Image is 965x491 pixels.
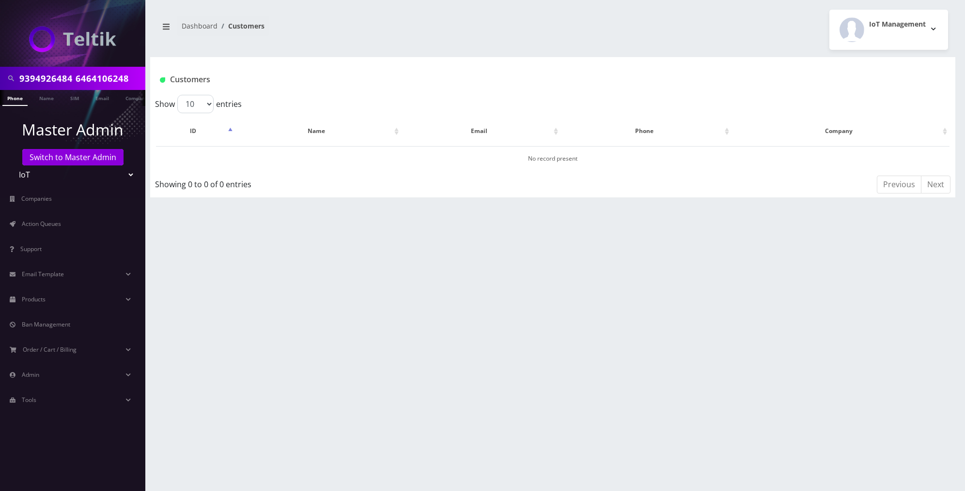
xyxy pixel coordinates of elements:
li: Customers [218,21,265,31]
span: Tools [22,396,36,404]
a: SIM [65,90,84,105]
th: Name: activate to sort column ascending [236,117,401,145]
button: IoT Management [829,10,948,50]
a: Switch to Master Admin [22,149,124,165]
span: Order / Cart / Billing [23,345,77,354]
input: Search in Company [19,69,143,88]
nav: breadcrumb [157,16,545,44]
td: No record present [156,146,949,171]
span: Companies [21,194,52,203]
th: Email: activate to sort column ascending [402,117,560,145]
a: Dashboard [182,21,218,30]
th: ID: activate to sort column descending [156,117,235,145]
a: Company [121,90,153,105]
a: Next [921,176,950,193]
a: Previous [877,176,921,193]
a: Phone [2,90,28,106]
th: Phone: activate to sort column ascending [561,117,732,145]
img: IoT [29,26,116,52]
span: Admin [22,371,39,379]
h1: Customers [160,75,812,84]
span: Action Queues [22,220,61,228]
label: Show entries [155,95,242,113]
span: Products [22,295,46,303]
h2: IoT Management [869,20,926,29]
th: Company: activate to sort column ascending [732,117,949,145]
span: Ban Management [22,320,70,328]
select: Showentries [177,95,214,113]
a: Email [91,90,114,105]
span: Support [20,245,42,253]
span: Email Template [22,270,64,278]
div: Showing 0 to 0 of 0 entries [155,175,479,190]
a: Name [34,90,59,105]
